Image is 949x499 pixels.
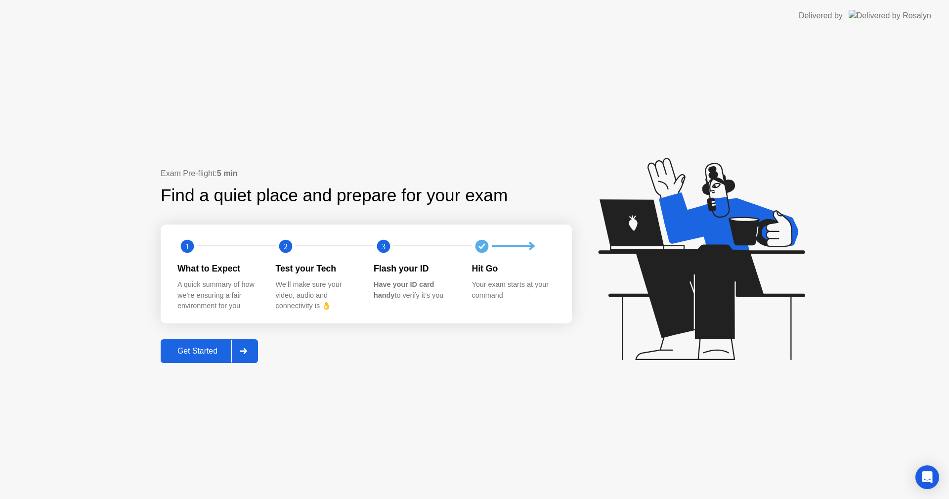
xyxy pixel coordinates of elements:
text: 3 [382,241,386,251]
div: Your exam starts at your command [472,279,555,301]
text: 1 [185,241,189,251]
img: Delivered by Rosalyn [849,10,931,21]
div: Get Started [164,347,231,356]
div: A quick summary of how we’re ensuring a fair environment for you [177,279,260,312]
div: What to Expect [177,262,260,275]
div: Exam Pre-flight: [161,168,572,180]
div: Delivered by [799,10,843,22]
div: Hit Go [472,262,555,275]
div: Test your Tech [276,262,358,275]
button: Get Started [161,339,258,363]
div: Find a quiet place and prepare for your exam [161,182,509,209]
div: We’ll make sure your video, audio and connectivity is 👌 [276,279,358,312]
text: 2 [283,241,287,251]
div: Open Intercom Messenger [915,465,939,489]
b: Have your ID card handy [374,280,434,299]
div: Flash your ID [374,262,456,275]
div: to verify it’s you [374,279,456,301]
b: 5 min [217,169,238,178]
